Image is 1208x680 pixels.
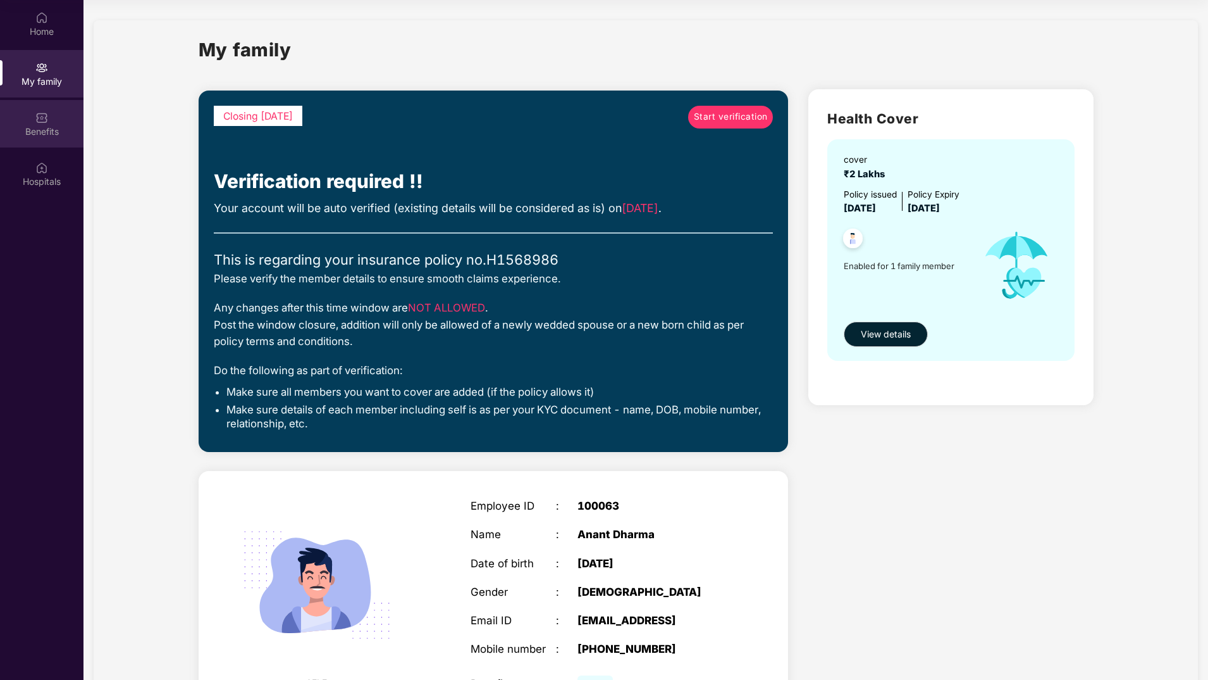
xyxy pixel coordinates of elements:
[844,153,890,167] div: cover
[694,110,768,124] span: Start verification
[908,203,940,214] span: [DATE]
[471,643,556,655] div: Mobile number
[214,167,773,196] div: Verification required !!
[556,643,577,655] div: :
[35,161,48,174] img: svg+xml;base64,PHN2ZyBpZD0iSG9zcGl0YWxzIiB4bWxucz0iaHR0cDovL3d3dy53My5vcmcvMjAwMC9zdmciIHdpZHRoPS...
[471,528,556,541] div: Name
[844,203,876,214] span: [DATE]
[556,586,577,598] div: :
[577,528,727,541] div: Anant Dharma
[214,270,773,287] div: Please verify the member details to ensure smooth claims experience.
[556,614,577,627] div: :
[844,188,897,202] div: Policy issued
[861,327,911,341] span: View details
[577,643,727,655] div: [PHONE_NUMBER]
[214,362,773,379] div: Do the following as part of verification:
[35,61,48,74] img: svg+xml;base64,PHN2ZyB3aWR0aD0iMjAiIGhlaWdodD0iMjAiIHZpZXdCb3g9IjAgMCAyMCAyMCIgZmlsbD0ibm9uZSIgeG...
[688,106,773,129] a: Start verification
[556,557,577,570] div: :
[35,11,48,24] img: svg+xml;base64,PHN2ZyBpZD0iSG9tZSIgeG1sbnM9Imh0dHA6Ly93d3cudzMub3JnLzIwMDAvc3ZnIiB3aWR0aD0iMjAiIG...
[577,557,727,570] div: [DATE]
[556,528,577,541] div: :
[35,111,48,124] img: svg+xml;base64,PHN2ZyBpZD0iQmVuZWZpdHMiIHhtbG5zPSJodHRwOi8vd3d3LnczLm9yZy8yMDAwL3N2ZyIgd2lkdGg9Ij...
[214,299,773,349] div: Any changes after this time window are . Post the window closure, addition will only be allowed o...
[471,557,556,570] div: Date of birth
[837,225,868,256] img: svg+xml;base64,PHN2ZyB4bWxucz0iaHR0cDovL3d3dy53My5vcmcvMjAwMC9zdmciIHdpZHRoPSI0OC45NDMiIGhlaWdodD...
[226,403,773,431] li: Make sure details of each member including self is as per your KYC document - name, DOB, mobile n...
[214,249,773,270] div: This is regarding your insurance policy no. H1568986
[577,614,727,627] div: [EMAIL_ADDRESS]
[844,322,928,347] button: View details
[970,216,1063,315] img: icon
[556,500,577,512] div: :
[622,201,658,215] span: [DATE]
[226,385,773,399] li: Make sure all members you want to cover are added (if the policy allows it)
[577,586,727,598] div: [DEMOGRAPHIC_DATA]
[471,500,556,512] div: Employee ID
[844,168,890,180] span: ₹2 Lakhs
[226,494,408,676] img: svg+xml;base64,PHN2ZyB4bWxucz0iaHR0cDovL3d3dy53My5vcmcvMjAwMC9zdmciIHdpZHRoPSIyMjQiIGhlaWdodD0iMT...
[199,35,292,64] h1: My family
[214,199,773,217] div: Your account will be auto verified (existing details will be considered as is) on .
[408,301,485,314] span: NOT ALLOWED
[827,108,1074,129] h2: Health Cover
[577,500,727,512] div: 100063
[223,110,293,122] span: Closing [DATE]
[471,614,556,627] div: Email ID
[844,260,970,272] span: Enabled for 1 family member
[908,188,959,202] div: Policy Expiry
[471,586,556,598] div: Gender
